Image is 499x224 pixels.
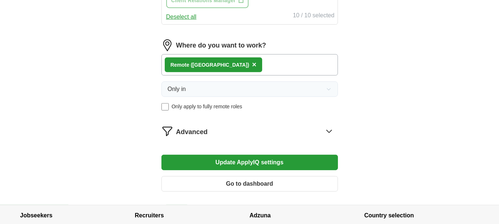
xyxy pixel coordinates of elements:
[161,103,169,111] input: Only apply to fully remote roles
[252,60,257,69] span: ×
[176,41,266,50] label: Where do you want to work?
[168,85,186,94] span: Only in
[176,127,208,137] span: Advanced
[161,81,338,97] button: Only in
[166,13,197,21] button: Deselect all
[293,11,335,21] div: 10 / 10 selected
[161,155,338,170] button: Update ApplyIQ settings
[161,39,173,51] img: location.png
[171,61,249,69] div: Remote ([GEOGRAPHIC_DATA])
[161,176,338,192] button: Go to dashboard
[172,103,242,111] span: Only apply to fully remote roles
[252,59,257,70] button: ×
[161,125,173,137] img: filter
